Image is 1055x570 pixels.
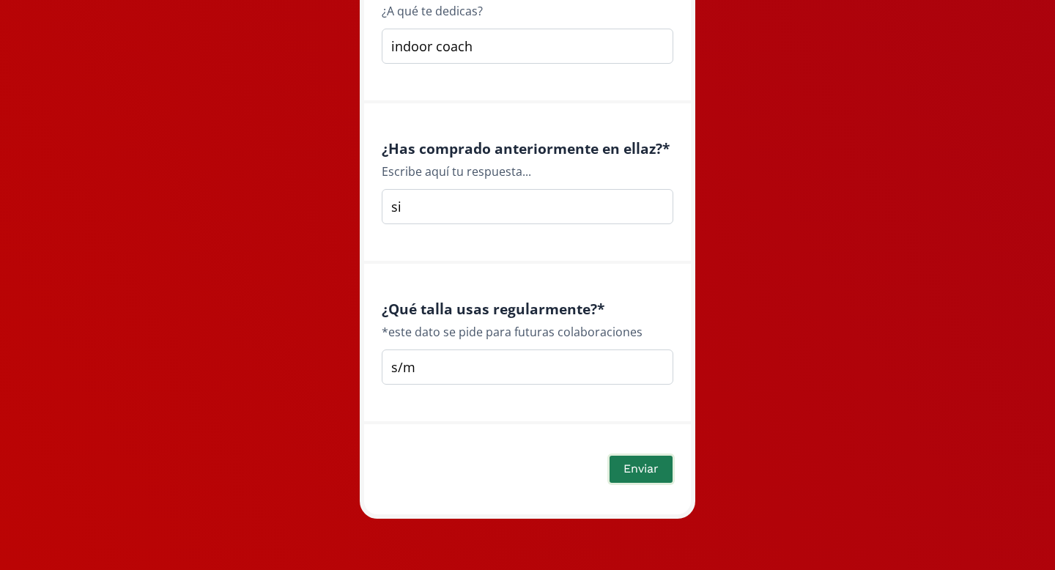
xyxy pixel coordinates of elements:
h4: ¿Qué talla usas regularmente? * [382,300,673,317]
div: Escribe aquí tu respuesta... [382,163,673,180]
h4: ¿Has comprado anteriormente en ellaz? * [382,140,673,157]
div: ¿A qué te dedicas? [382,2,673,20]
input: Type your answer here... [382,29,673,64]
input: Type your answer here... [382,189,673,224]
button: Enviar [607,454,675,485]
div: *este dato se pide para futuras colaboraciones [382,323,673,341]
input: Type your answer here... [382,349,673,385]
